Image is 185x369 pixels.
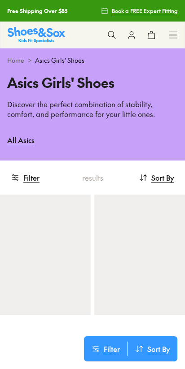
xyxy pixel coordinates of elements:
h1: Asics Girls' Shoes [7,72,178,92]
a: Shoes & Sox [8,27,65,43]
a: Home [7,56,24,65]
button: Filter [84,342,127,356]
span: Asics Girls' Shoes [35,56,84,65]
span: Sort By [151,172,174,183]
a: All Asics [7,130,35,150]
button: Filter [11,168,40,187]
button: Sort By [139,168,174,187]
img: SNS_Logo_Responsive.svg [8,27,65,43]
span: Book a FREE Expert Fitting [112,7,178,15]
span: Sort By [147,343,170,354]
div: > [7,56,178,65]
p: Discover the perfect combination of stability, comfort, and performance for your little ones. [7,100,178,119]
button: Sort By [128,342,177,356]
a: Book a FREE Expert Fitting [101,3,178,19]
